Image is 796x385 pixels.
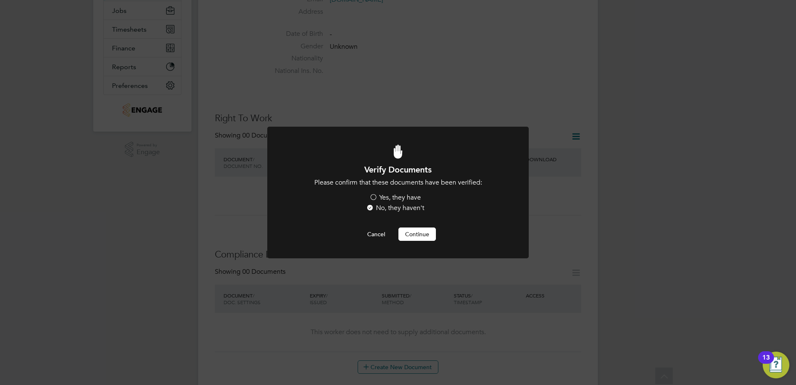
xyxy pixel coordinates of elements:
[369,193,421,202] label: Yes, they have
[366,204,424,212] label: No, they haven't
[762,357,770,368] div: 13
[290,178,506,187] p: Please confirm that these documents have been verified:
[398,227,436,241] button: Continue
[763,352,789,378] button: Open Resource Center, 13 new notifications
[361,227,392,241] button: Cancel
[290,164,506,175] h1: Verify Documents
